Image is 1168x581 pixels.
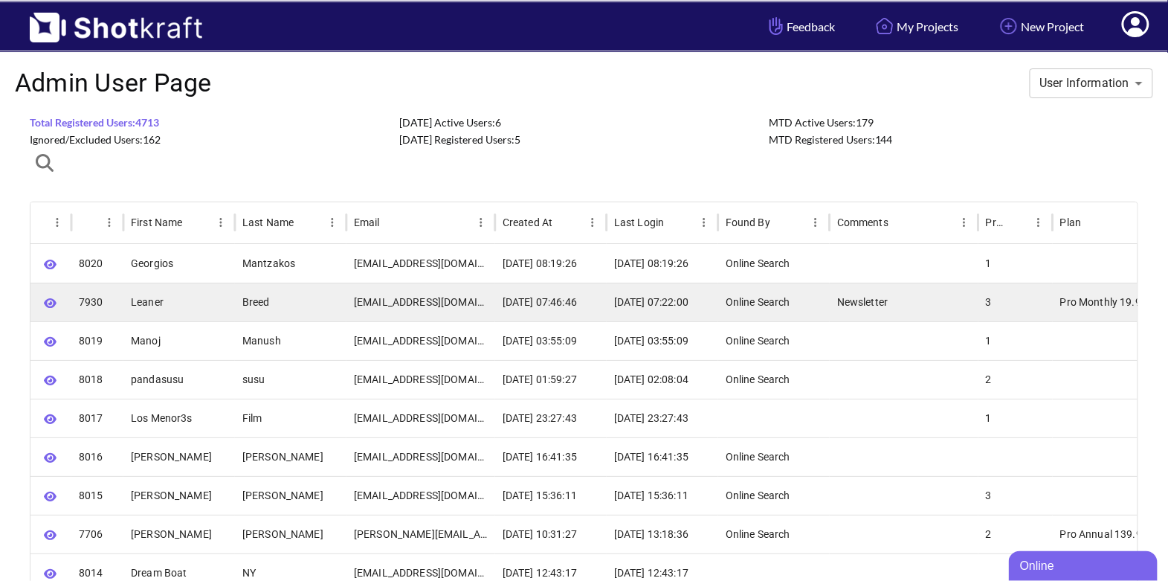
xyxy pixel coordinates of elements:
[71,321,123,360] div: 8019
[71,244,123,283] div: 8020
[381,212,402,233] button: Sort
[38,485,62,508] button: View
[30,133,161,146] span: Ignored/Excluded Users: 162
[80,212,101,233] button: Sort
[1053,283,1164,321] div: Pro Monthly 19.95
[346,360,495,399] div: nupandasusu@gmail.com
[1009,548,1161,581] iframe: chat widget
[123,476,235,515] div: elizabeth
[769,133,893,146] span: MTD Registered Users: 144
[346,515,495,553] div: james@disruptivela.com
[399,116,501,129] span: [DATE] Active Users: 6
[123,360,235,399] div: pandasusu
[47,212,68,233] button: Menu
[242,216,294,228] div: Last Name
[607,244,718,283] div: 2025-09-23 08:19:26
[718,244,830,283] div: Online Search
[582,212,603,233] button: Menu
[495,283,607,321] div: 2025-09-10 07:46:46
[769,116,874,129] span: MTD Active Users: 179
[38,524,62,547] button: View
[718,476,830,515] div: Online Search
[38,330,62,353] button: View
[99,212,120,233] button: Menu
[495,476,607,515] div: 2025-09-22 15:36:11
[978,515,1053,553] div: 2
[235,283,346,321] div: Breed
[694,212,714,233] button: Menu
[495,515,607,553] div: 2025-08-04 10:31:27
[718,360,830,399] div: Online Search
[235,476,346,515] div: njuguna
[71,399,123,437] div: 8017
[15,68,212,99] h4: Admin User Page
[184,212,205,233] button: Sort
[235,515,346,553] div: Burke
[39,212,60,233] button: Sort
[71,476,123,515] div: 8015
[607,321,718,360] div: 2025-09-23 03:55:09
[123,437,235,476] div: Isabella
[123,399,235,437] div: Los Menor3s
[766,18,835,35] span: Feedback
[495,244,607,283] div: 2025-09-23 08:19:26
[346,437,495,476] div: westbrookisabella50@gmail.com
[1083,212,1104,233] button: Sort
[872,13,897,39] img: Home Icon
[131,216,183,228] div: First Name
[38,253,62,276] button: View
[718,321,830,360] div: Online Search
[718,515,830,553] div: Online Search
[805,212,826,233] button: Menu
[1053,515,1164,553] div: Pro Annual 139.95
[495,437,607,476] div: 2025-09-22 16:41:35
[346,244,495,283] div: gmantzak@gmail.com
[978,244,1053,283] div: 1
[295,212,316,233] button: Sort
[495,360,607,399] div: 2025-09-23 01:59:27
[346,476,495,515] div: elizabethnjuguna@gmail.com
[30,116,159,129] span: Total Registered Users: 4713
[996,13,1022,39] img: Add Icon
[837,216,888,228] div: Comments
[71,360,123,399] div: 8018
[607,515,718,553] div: 2025-09-22 13:18:36
[71,515,123,553] div: 7706
[38,292,62,315] button: View
[985,7,1096,46] a: New Project
[399,133,520,146] span: [DATE] Registered Users: 5
[666,212,687,233] button: Sort
[1060,216,1082,228] div: Plan
[235,437,346,476] div: Westbrook
[471,212,491,233] button: Menu
[830,283,978,321] div: Newsletter
[718,283,830,321] div: Online Search
[766,13,787,39] img: Hand Icon
[607,437,718,476] div: 2025-09-22 16:41:35
[726,216,770,228] div: Found By
[354,216,380,228] div: Email
[235,321,346,360] div: Manush
[978,476,1053,515] div: 3
[607,283,718,321] div: 2025-09-23 07:22:00
[123,244,235,283] div: Georgios
[123,283,235,321] div: Leaner
[607,476,718,515] div: 2025-09-22 15:36:11
[978,321,1053,360] div: 1
[322,212,343,233] button: Menu
[38,446,62,469] button: View
[346,321,495,360] div: manojmanush7@gmail.com
[1030,68,1153,98] div: User Information
[503,216,553,228] div: Created At
[978,399,1053,437] div: 1
[718,437,830,476] div: Online Search
[346,399,495,437] div: losmenor3sfilm@gmail.com
[346,283,495,321] div: info@leanerbreed.com
[235,399,346,437] div: Film
[123,321,235,360] div: Manoj
[861,7,970,46] a: My Projects
[235,244,346,283] div: Mantzakos
[210,212,231,233] button: Menu
[890,212,911,233] button: Sort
